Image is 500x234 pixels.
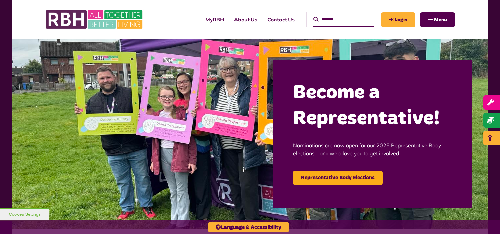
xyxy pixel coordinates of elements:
h2: Become a Representative! [293,80,452,132]
img: Image (22) [12,39,488,229]
p: Nominations are now open for our 2025 Representative Body elections - and we'd love you to get in... [293,132,452,167]
a: MyRBH [200,11,229,28]
img: RBH [45,7,144,32]
button: Navigation [420,12,455,27]
button: Language & Accessibility [208,222,289,232]
a: Representative Body Elections [293,171,383,185]
iframe: Netcall Web Assistant for live chat [470,204,500,234]
span: Menu [434,17,447,22]
a: Contact Us [262,11,300,28]
a: About Us [229,11,262,28]
a: MyRBH [381,12,415,27]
